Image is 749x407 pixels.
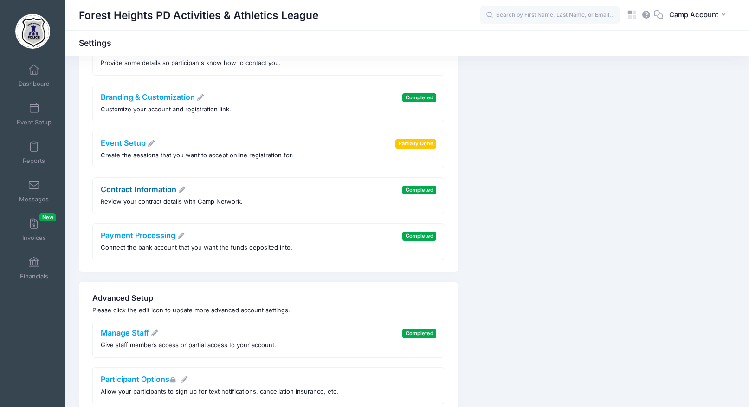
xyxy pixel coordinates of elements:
a: Payment Processing [101,231,185,240]
span: Completed [402,232,436,240]
a: Event Setup [101,138,155,148]
a: InvoicesNew [12,213,56,246]
span: Financials [20,272,48,280]
span: Partially Done [395,139,436,148]
img: Forest Heights PD Activities & Athletics League [15,14,50,49]
p: Allow your participants to sign up for text notifications, cancellation insurance, etc. [101,387,338,396]
input: Search by First Name, Last Name, or Email... [480,6,620,25]
h4: Advanced Setup [92,294,444,303]
span: New [39,213,56,221]
p: Connect the bank account that you want the funds deposited into. [101,243,292,252]
p: Review your contract details with Camp Network. [101,197,243,207]
a: Contract Information [101,185,186,194]
span: Completed [402,186,436,194]
span: Invoices [22,234,46,242]
a: Event Setup [12,98,56,130]
a: Dashboard [12,59,56,92]
a: Reports [12,136,56,169]
span: Dashboard [19,80,50,88]
span: Event Setup [17,118,52,126]
span: Completed [402,93,436,102]
p: Customize your account and registration link. [101,105,231,114]
p: Give staff members access or partial access to your account. [101,341,276,350]
span: Camp Account [669,10,718,20]
p: Please click the edit icon to update more advanced account settings. [92,306,444,315]
p: Provide some details so participants know how to contact you. [101,58,281,68]
h1: Forest Heights PD Activities & Athletics League [79,5,318,26]
p: Create the sessions that you want to accept online registration for. [101,151,293,160]
span: Reports [23,157,45,165]
h1: Settings [79,38,119,48]
a: Messages [12,175,56,207]
span: Completed [402,329,436,338]
button: Camp Account [663,5,735,26]
a: Participant Options [101,375,188,384]
a: Manage Staff [101,328,159,337]
a: Financials [12,252,56,284]
a: Branding & Customization [101,92,205,102]
span: Messages [19,195,49,203]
